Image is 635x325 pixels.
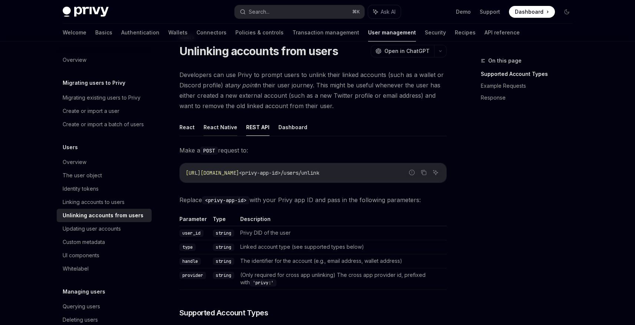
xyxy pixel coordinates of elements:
[179,308,268,318] span: Supported Account Types
[381,8,396,16] span: Ask AI
[484,24,520,41] a: API reference
[455,24,476,41] a: Recipes
[352,9,360,15] span: ⌘ K
[213,258,234,265] code: string
[179,44,338,58] h1: Unlinking accounts from users
[237,240,447,254] td: Linked account type (see supported types below)
[57,91,152,104] a: Migrating existing users to Privy
[213,272,234,279] code: string
[235,5,364,19] button: Search...⌘K
[407,168,417,177] button: Report incorrect code
[63,143,78,152] h5: Users
[121,24,159,41] a: Authentication
[456,8,471,16] a: Demo
[186,170,239,176] span: [URL][DOMAIN_NAME]
[63,315,98,324] div: Deleting users
[202,196,249,204] code: <privy-app-id>
[57,104,152,118] a: Create or import a user
[63,158,86,167] div: Overview
[57,222,152,235] a: Updating user accounts
[57,169,152,182] a: The user object
[213,229,234,237] code: string
[57,195,152,209] a: Linking accounts to users
[561,6,573,18] button: Toggle dark mode
[179,118,195,136] button: React
[63,302,100,311] div: Querying users
[63,24,86,41] a: Welcome
[250,279,277,287] code: 'privy:'
[371,45,434,57] button: Open in ChatGPT
[239,170,319,176] span: <privy-app-id>/users/unlink
[179,145,447,155] span: Make a request to:
[179,272,206,279] code: provider
[63,287,105,296] h5: Managing users
[481,92,579,104] a: Response
[515,8,543,16] span: Dashboard
[419,168,429,177] button: Copy the contents from the code block
[57,209,152,222] a: Unlinking accounts from users
[230,81,256,89] em: any point
[210,215,237,226] th: Type
[63,211,143,220] div: Unlinking accounts from users
[179,215,210,226] th: Parameter
[168,24,188,41] a: Wallets
[278,118,307,136] button: Dashboard
[292,24,359,41] a: Transaction management
[237,215,447,226] th: Description
[57,155,152,169] a: Overview
[235,24,284,41] a: Policies & controls
[179,229,204,237] code: user_id
[95,24,112,41] a: Basics
[179,70,447,111] span: Developers can use Privy to prompt users to unlink their linked accounts (such as a wallet or Dis...
[249,7,269,16] div: Search...
[237,268,447,290] td: (Only required for cross app unlinking) The cross app provider id, prefixed with
[431,168,440,177] button: Ask AI
[57,182,152,195] a: Identity tokens
[179,244,196,251] code: type
[57,53,152,67] a: Overview
[368,24,416,41] a: User management
[63,198,125,207] div: Linking accounts to users
[481,80,579,92] a: Example Requests
[509,6,555,18] a: Dashboard
[481,68,579,80] a: Supported Account Types
[204,118,237,136] button: React Native
[63,107,119,115] div: Create or import a user
[57,300,152,313] a: Querying users
[179,195,447,205] span: Replace with your Privy app ID and pass in the following parameters:
[425,24,446,41] a: Security
[63,7,109,17] img: dark logo
[384,47,430,55] span: Open in ChatGPT
[63,120,144,129] div: Create or import a batch of users
[200,147,218,155] code: POST
[488,56,522,65] span: On this page
[63,78,125,87] h5: Migrating users to Privy
[179,258,201,265] code: handle
[63,238,105,247] div: Custom metadata
[213,244,234,251] code: string
[57,235,152,249] a: Custom metadata
[57,249,152,262] a: UI components
[246,118,269,136] button: REST API
[63,171,102,180] div: The user object
[196,24,226,41] a: Connectors
[63,264,89,273] div: Whitelabel
[63,224,121,233] div: Updating user accounts
[237,226,447,240] td: Privy DID of the user
[480,8,500,16] a: Support
[237,254,447,268] td: The identifier for the account (e.g., email address, wallet address)
[57,118,152,131] a: Create or import a batch of users
[63,251,99,260] div: UI components
[57,262,152,275] a: Whitelabel
[63,56,86,64] div: Overview
[63,93,140,102] div: Migrating existing users to Privy
[63,184,99,193] div: Identity tokens
[368,5,401,19] button: Ask AI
